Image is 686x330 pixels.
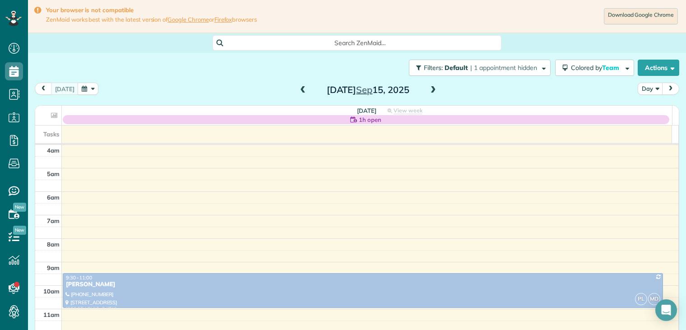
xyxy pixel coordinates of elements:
[662,83,679,95] button: next
[43,311,60,318] span: 11am
[47,241,60,248] span: 8am
[648,293,660,305] span: MD
[638,83,663,95] button: Day
[409,60,551,76] button: Filters: Default | 1 appointment hidden
[43,288,60,295] span: 10am
[404,60,551,76] a: Filters: Default | 1 appointment hidden
[359,115,381,124] span: 1h open
[356,84,372,95] span: Sep
[47,264,60,271] span: 9am
[47,147,60,154] span: 4am
[357,107,376,114] span: [DATE]
[47,194,60,201] span: 6am
[424,64,443,72] span: Filters:
[13,203,26,212] span: New
[46,6,257,14] strong: Your browser is not compatible
[394,107,422,114] span: View week
[602,64,621,72] span: Team
[555,60,634,76] button: Colored byTeam
[51,83,79,95] button: [DATE]
[655,299,677,321] div: Open Intercom Messenger
[214,16,232,23] a: Firefox
[445,64,468,72] span: Default
[635,293,647,305] span: PL
[65,281,660,288] div: [PERSON_NAME]
[167,16,209,23] a: Google Chrome
[66,274,92,281] span: 9:30 - 11:00
[46,16,257,23] span: ZenMaid works best with the latest version of or browsers
[47,170,60,177] span: 5am
[47,217,60,224] span: 7am
[571,64,622,72] span: Colored by
[604,8,678,24] a: Download Google Chrome
[311,85,424,95] h2: [DATE] 15, 2025
[470,64,537,72] span: | 1 appointment hidden
[43,130,60,138] span: Tasks
[638,60,679,76] button: Actions
[35,83,52,95] button: prev
[13,226,26,235] span: New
